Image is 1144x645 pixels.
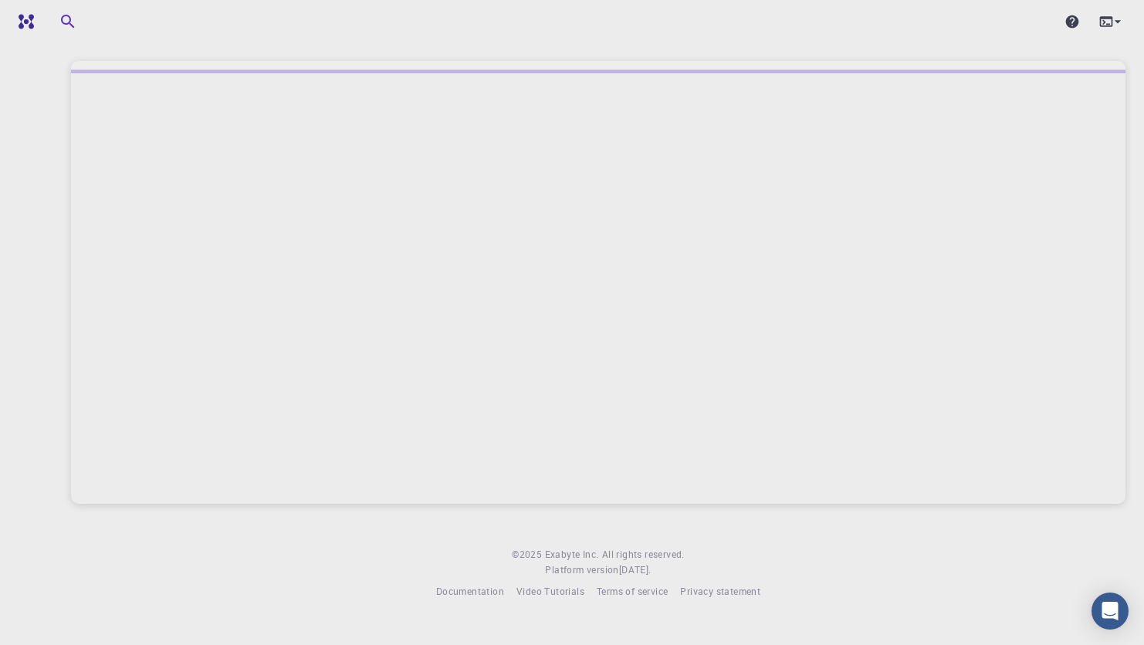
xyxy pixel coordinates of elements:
[597,585,668,597] span: Terms of service
[619,563,652,576] span: [DATE] .
[680,585,760,597] span: Privacy statement
[619,562,652,578] a: [DATE].
[516,584,584,599] a: Video Tutorials
[436,585,504,597] span: Documentation
[602,547,685,562] span: All rights reserved.
[680,584,760,599] a: Privacy statement
[597,584,668,599] a: Terms of service
[1092,593,1129,630] div: Open Intercom Messenger
[545,547,599,562] a: Exabyte Inc.
[436,584,504,599] a: Documentation
[516,585,584,597] span: Video Tutorials
[545,548,599,560] span: Exabyte Inc.
[12,14,34,29] img: logo
[545,562,618,578] span: Platform version
[512,547,544,562] span: © 2025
